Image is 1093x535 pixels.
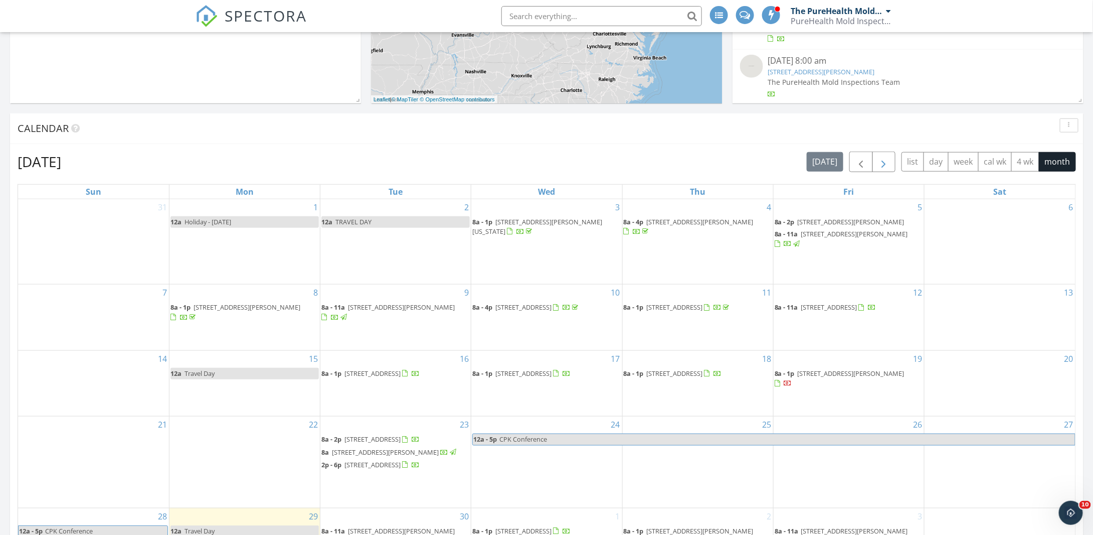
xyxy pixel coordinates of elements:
[371,95,497,104] div: |
[335,217,372,226] span: TRAVEL DAY
[321,459,470,471] a: 2p - 6p [STREET_ADDRESS]
[775,229,798,238] span: 8a - 11a
[924,152,949,172] button: day
[458,417,471,433] a: Go to September 23, 2025
[1079,501,1091,509] span: 10
[775,369,795,378] span: 8a - 1p
[911,285,924,301] a: Go to September 12, 2025
[472,217,602,236] span: [STREET_ADDRESS][PERSON_NAME][US_STATE]
[624,369,722,378] a: 8a - 1p [STREET_ADDRESS]
[321,448,329,457] span: 8a
[194,303,300,312] span: [STREET_ADDRESS][PERSON_NAME]
[156,508,169,524] a: Go to September 28, 2025
[348,303,455,312] span: [STREET_ADDRESS][PERSON_NAME]
[791,6,883,16] div: The PureHealth Mold Inspections Team
[775,217,906,226] a: 8a - 2p [STREET_ADDRESS][PERSON_NAME]
[1067,199,1075,215] a: Go to September 6, 2025
[196,5,218,27] img: The Best Home Inspection Software - Spectora
[773,199,924,285] td: Go to September 5, 2025
[473,434,497,445] span: 12a - 5p
[499,435,547,444] span: CPK Conference
[321,369,341,378] span: 8a - 1p
[911,417,924,433] a: Go to September 26, 2025
[387,185,405,199] a: Tuesday
[760,417,773,433] a: Go to September 25, 2025
[624,369,644,378] span: 8a - 1p
[169,285,320,350] td: Go to September 8, 2025
[872,152,896,172] button: Next month
[992,185,1009,199] a: Saturday
[647,369,703,378] span: [STREET_ADDRESS]
[344,460,401,469] span: [STREET_ADDRESS]
[311,285,320,301] a: Go to September 8, 2025
[321,303,455,321] a: 8a - 11a [STREET_ADDRESS][PERSON_NAME]
[321,434,470,446] a: 8a - 2p [STREET_ADDRESS]
[185,217,231,226] span: Holiday - [DATE]
[420,96,495,102] a: © OpenStreetMap contributors
[624,303,644,312] span: 8a - 1p
[768,55,1048,67] div: [DATE] 8:00 am
[321,302,470,323] a: 8a - 11a [STREET_ADDRESS][PERSON_NAME]
[775,303,876,312] a: 8a - 11a [STREET_ADDRESS]
[18,350,169,416] td: Go to September 14, 2025
[321,303,345,312] span: 8a - 11a
[18,417,169,508] td: Go to September 21, 2025
[609,417,622,433] a: Go to September 24, 2025
[170,369,181,378] span: 12a
[501,6,702,26] input: Search everything...
[471,350,622,416] td: Go to September 17, 2025
[170,303,300,321] a: 8a - 1p [STREET_ADDRESS][PERSON_NAME]
[925,199,1075,285] td: Go to September 6, 2025
[773,350,924,416] td: Go to September 19, 2025
[472,369,492,378] span: 8a - 1p
[740,55,1076,99] a: [DATE] 8:00 am [STREET_ADDRESS][PERSON_NAME] The PureHealth Mold Inspections Team
[320,417,471,508] td: Go to September 23, 2025
[472,217,492,226] span: 8a - 1p
[1062,351,1075,367] a: Go to September 20, 2025
[760,285,773,301] a: Go to September 11, 2025
[84,185,103,199] a: Sunday
[765,508,773,524] a: Go to October 2, 2025
[775,368,923,389] a: 8a - 1p [STREET_ADDRESS][PERSON_NAME]
[842,185,856,199] a: Friday
[916,508,924,524] a: Go to October 3, 2025
[775,216,923,228] a: 8a - 2p [STREET_ADDRESS][PERSON_NAME]
[462,285,471,301] a: Go to September 9, 2025
[622,417,773,508] td: Go to September 25, 2025
[801,303,857,312] span: [STREET_ADDRESS]
[196,14,307,35] a: SPECTORA
[321,448,458,457] a: 8a [STREET_ADDRESS][PERSON_NAME]
[775,303,798,312] span: 8a - 11a
[495,303,552,312] span: [STREET_ADDRESS]
[169,350,320,416] td: Go to September 15, 2025
[740,55,763,78] img: streetview
[798,369,904,378] span: [STREET_ADDRESS][PERSON_NAME]
[1059,501,1083,525] iframe: Intercom live chat
[321,435,420,444] a: 8a - 2p [STREET_ADDRESS]
[798,217,904,226] span: [STREET_ADDRESS][PERSON_NAME]
[307,508,320,524] a: Go to September 29, 2025
[495,369,552,378] span: [STREET_ADDRESS]
[760,351,773,367] a: Go to September 18, 2025
[624,217,754,236] a: 8a - 4p [STREET_ADDRESS][PERSON_NAME]
[978,152,1012,172] button: cal wk
[472,217,602,236] a: 8a - 1p [STREET_ADDRESS][PERSON_NAME][US_STATE]
[1062,285,1075,301] a: Go to September 13, 2025
[768,77,900,87] span: The PureHealth Mold Inspections Team
[536,185,557,199] a: Wednesday
[321,368,470,380] a: 8a - 1p [STREET_ADDRESS]
[18,152,61,172] h2: [DATE]
[320,285,471,350] td: Go to September 9, 2025
[609,285,622,301] a: Go to September 10, 2025
[647,303,703,312] span: [STREET_ADDRESS]
[911,351,924,367] a: Go to September 19, 2025
[18,199,169,285] td: Go to August 31, 2025
[775,369,904,387] a: 8a - 1p [STREET_ADDRESS][PERSON_NAME]
[775,229,908,248] a: 8a - 11a [STREET_ADDRESS][PERSON_NAME]
[622,285,773,350] td: Go to September 11, 2025
[765,199,773,215] a: Go to September 4, 2025
[801,229,908,238] span: [STREET_ADDRESS][PERSON_NAME]
[916,199,924,215] a: Go to September 5, 2025
[344,369,401,378] span: [STREET_ADDRESS]
[332,448,439,457] span: [STREET_ADDRESS][PERSON_NAME]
